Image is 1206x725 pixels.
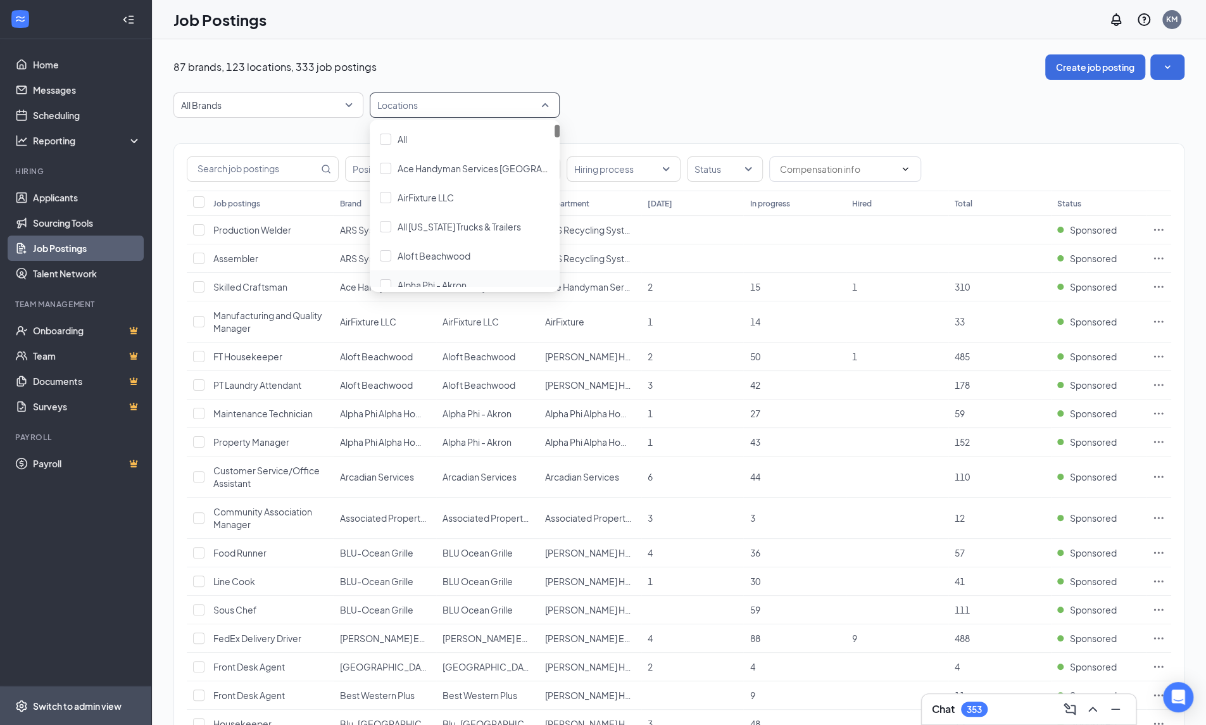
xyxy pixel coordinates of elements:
[955,436,970,448] span: 152
[1152,224,1165,236] svg: Ellipses
[539,624,641,653] td: Barr Express
[648,316,653,327] span: 1
[334,624,436,653] td: Barr Express
[545,661,670,672] span: [PERSON_NAME] Hotel Group
[213,253,258,264] span: Assembler
[1152,281,1165,293] svg: Ellipses
[852,351,857,362] span: 1
[334,244,436,273] td: ARS Systems LLC
[443,436,512,448] span: Alpha Phi - Akron
[1152,350,1165,363] svg: Ellipses
[1152,407,1165,420] svg: Ellipses
[443,316,499,327] span: AirFixture LLC
[334,653,436,681] td: Berlin Grande
[398,250,470,262] span: Aloft Beachwood
[33,343,141,369] a: TeamCrown
[1070,281,1117,293] span: Sponsored
[545,408,639,419] span: Alpha Phi Alpha Homes
[852,281,857,293] span: 1
[33,103,141,128] a: Scheduling
[340,316,396,327] span: AirFixture LLC
[750,436,760,448] span: 43
[436,539,539,567] td: BLU Ocean Grille
[340,351,413,362] span: Aloft Beachwood
[340,281,441,293] span: Ace Handyman Services
[648,408,653,419] span: 1
[213,604,257,615] span: Sous Chef
[33,210,141,236] a: Sourcing Tools
[539,457,641,498] td: Arcadian Services
[213,633,301,644] span: FedEx Delivery Driver
[398,279,467,291] span: Alpha Phi - Akron
[334,539,436,567] td: BLU-Ocean Grille
[648,576,653,587] span: 1
[1060,699,1080,719] button: ComposeMessage
[1166,14,1178,25] div: KM
[443,576,513,587] span: BLU Ocean Grille
[648,633,653,644] span: 4
[33,236,141,261] a: Job Postings
[436,653,539,681] td: Berlin Grande
[33,318,141,343] a: OnboardingCrown
[750,661,755,672] span: 4
[443,633,550,644] span: [PERSON_NAME] Express
[213,661,285,672] span: Front Desk Agent
[750,408,760,419] span: 27
[750,316,760,327] span: 14
[340,512,468,524] span: Associated Property Mgmt LLC
[340,436,434,448] span: Alpha Phi Alpha Homes
[1083,699,1103,719] button: ChevronUp
[340,253,412,264] span: ARS Systems LLC
[213,690,285,701] span: Front Desk Agent
[340,690,415,701] span: Best Western Plus
[213,547,267,558] span: Food Runner
[750,690,755,701] span: 9
[213,506,312,530] span: Community Association Manager
[545,351,670,362] span: [PERSON_NAME] Hotel Group
[1051,191,1146,216] th: Status
[1070,224,1117,236] span: Sponsored
[15,299,139,310] div: Team Management
[1152,315,1165,328] svg: Ellipses
[1152,660,1165,673] svg: Ellipses
[1070,632,1117,645] span: Sponsored
[648,471,653,482] span: 6
[1152,546,1165,559] svg: Ellipses
[545,253,643,264] span: ARS Recycling Systems
[187,157,318,181] input: Search job postings
[213,281,287,293] span: Skilled Craftsman
[213,224,291,236] span: Production Welder
[213,379,301,391] span: PT Laundry Attendant
[955,281,970,293] span: 310
[370,212,560,241] div: All Colorado Trucks & Trailers
[648,351,653,362] span: 2
[1152,252,1165,265] svg: Ellipses
[340,576,413,587] span: BLU-Ocean Grille
[213,465,320,489] span: Customer Service/Office Assistant
[539,371,641,400] td: Riley Hotel Group
[539,653,641,681] td: Riley Hotel Group
[33,185,141,210] a: Applicants
[750,512,755,524] span: 3
[648,661,653,672] span: 2
[1161,61,1174,73] svg: SmallChevronDown
[443,351,515,362] span: Aloft Beachwood
[539,273,641,301] td: Ace Handyman Services
[443,604,513,615] span: BLU Ocean Grille
[955,471,970,482] span: 110
[340,604,413,615] span: BLU-Ocean Grille
[443,547,513,558] span: BLU Ocean Grille
[1108,702,1123,717] svg: Minimize
[1152,379,1165,391] svg: Ellipses
[545,224,643,236] span: ARS Recycling Systems
[539,681,641,710] td: Riley Hotel Group
[955,690,965,701] span: 11
[539,301,641,343] td: AirFixture
[955,633,970,644] span: 488
[443,690,517,701] span: Best Western Plus
[213,198,260,209] div: Job postings
[1070,252,1117,265] span: Sponsored
[1070,546,1117,559] span: Sponsored
[852,633,857,644] span: 9
[436,400,539,428] td: Alpha Phi - Akron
